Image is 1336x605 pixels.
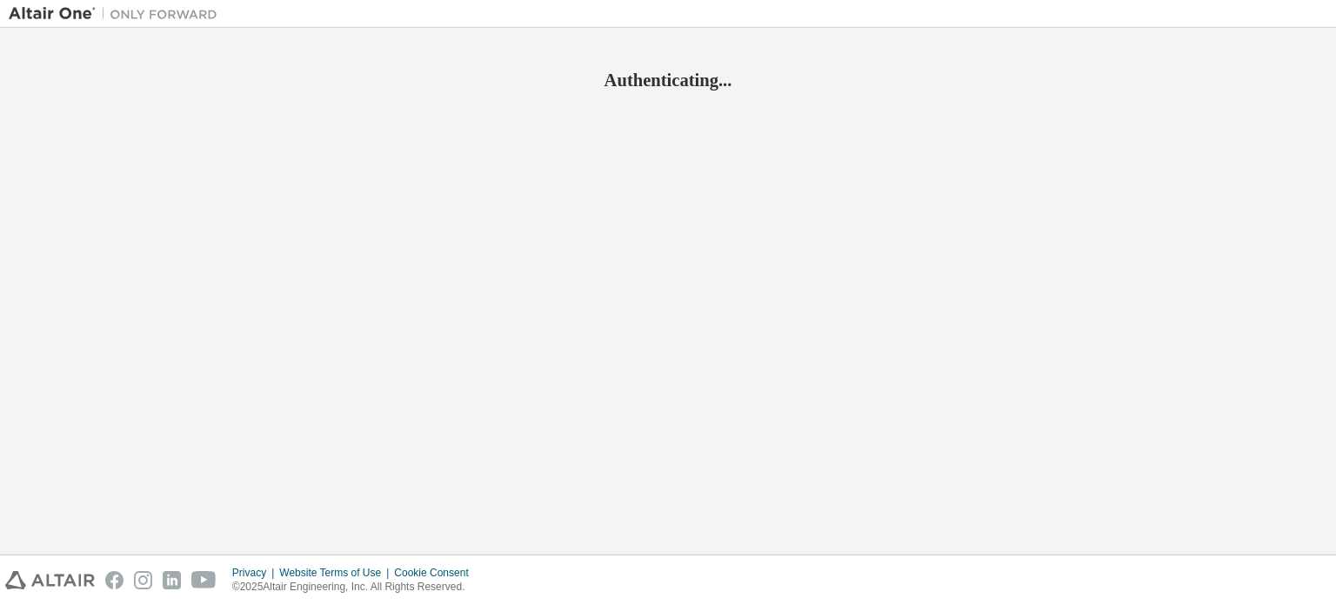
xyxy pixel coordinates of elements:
[134,571,152,589] img: instagram.svg
[163,571,181,589] img: linkedin.svg
[9,69,1327,91] h2: Authenticating...
[279,566,394,580] div: Website Terms of Use
[5,571,95,589] img: altair_logo.svg
[232,566,279,580] div: Privacy
[232,580,479,595] p: © 2025 Altair Engineering, Inc. All Rights Reserved.
[394,566,478,580] div: Cookie Consent
[9,5,226,23] img: Altair One
[105,571,124,589] img: facebook.svg
[191,571,217,589] img: youtube.svg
